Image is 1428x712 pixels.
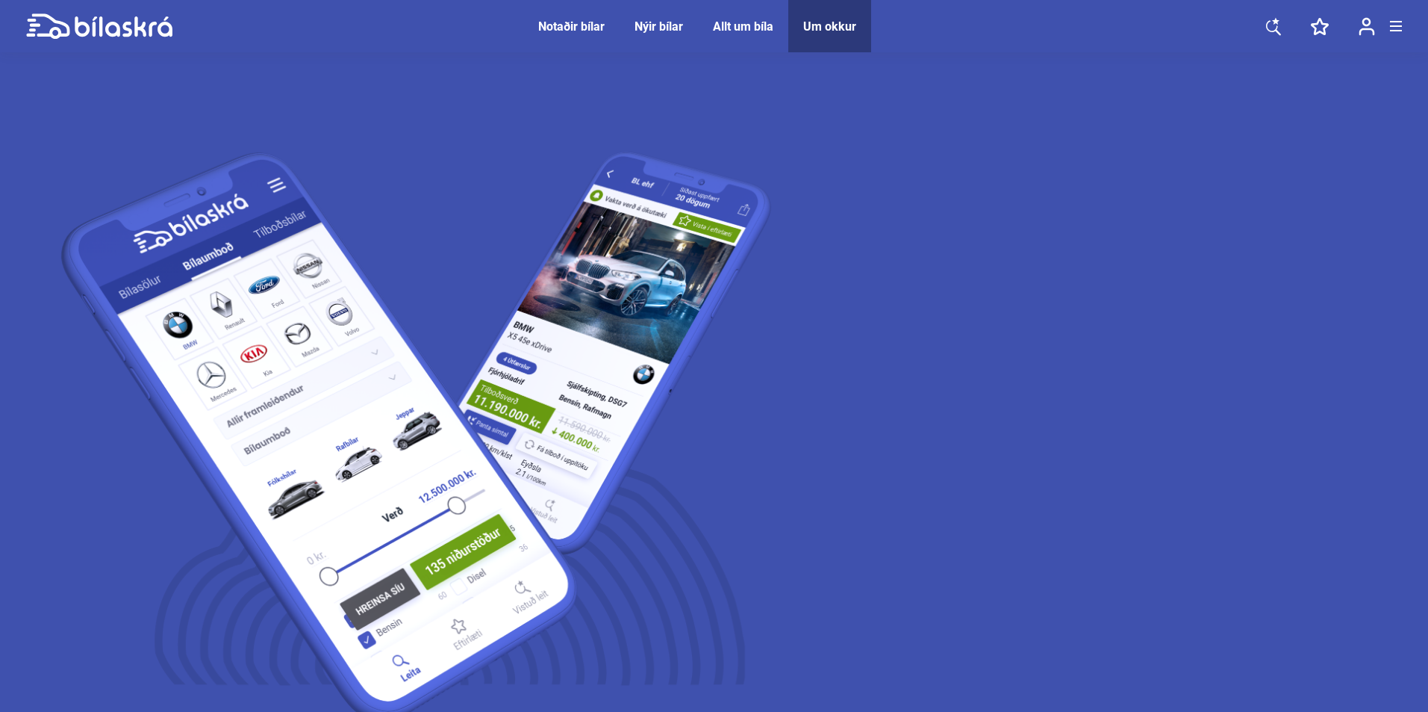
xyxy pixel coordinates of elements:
[538,19,605,34] a: Notaðir bílar
[1359,17,1375,36] img: user-login.svg
[803,19,856,34] a: Um okkur
[713,19,773,34] a: Allt um bíla
[635,19,683,34] a: Nýir bílar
